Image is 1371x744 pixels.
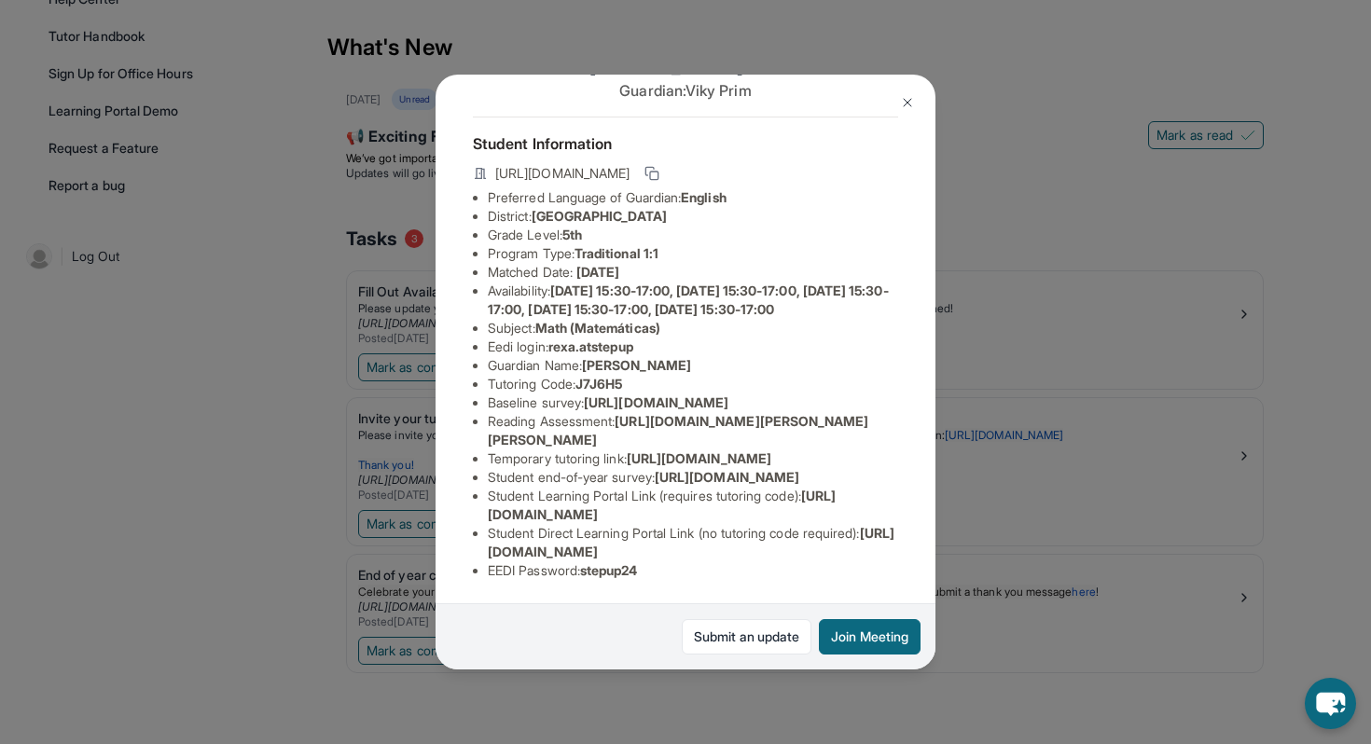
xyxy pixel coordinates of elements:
[681,189,727,205] span: English
[488,338,898,356] li: Eedi login :
[1305,678,1356,729] button: chat-button
[488,487,898,524] li: Student Learning Portal Link (requires tutoring code) :
[575,245,658,261] span: Traditional 1:1
[582,357,691,373] span: [PERSON_NAME]
[488,263,898,282] li: Matched Date:
[488,244,898,263] li: Program Type:
[488,207,898,226] li: District:
[535,320,660,336] span: Math (Matemáticas)
[488,561,898,580] li: EEDI Password :
[488,188,898,207] li: Preferred Language of Guardian:
[819,619,921,654] button: Join Meeting
[473,132,898,155] h4: Student Information
[548,338,633,354] span: rexa.atstepup
[627,450,771,466] span: [URL][DOMAIN_NAME]
[580,562,638,578] span: stepup24
[488,393,898,412] li: Baseline survey :
[488,282,898,319] li: Availability:
[532,208,667,224] span: [GEOGRAPHIC_DATA]
[655,469,799,485] span: [URL][DOMAIN_NAME]
[473,79,898,102] p: Guardian: Viky Prim
[488,226,898,244] li: Grade Level:
[488,468,898,487] li: Student end-of-year survey :
[900,95,915,110] img: Close Icon
[488,375,898,393] li: Tutoring Code :
[488,282,889,317] span: [DATE] 15:30-17:00, [DATE] 15:30-17:00, [DATE] 15:30-17:00, [DATE] 15:30-17:00, [DATE] 15:30-17:00
[584,394,728,410] span: [URL][DOMAIN_NAME]
[488,412,898,449] li: Reading Assessment :
[488,356,898,375] li: Guardian Name :
[562,227,582,242] span: 5th
[682,619,811,654] a: Submit an update
[576,264,619,280] span: [DATE]
[495,164,630,183] span: [URL][DOMAIN_NAME]
[575,376,622,392] span: J7J6H5
[488,413,869,448] span: [URL][DOMAIN_NAME][PERSON_NAME][PERSON_NAME]
[488,319,898,338] li: Subject :
[488,524,898,561] li: Student Direct Learning Portal Link (no tutoring code required) :
[641,162,663,185] button: Copy link
[488,449,898,468] li: Temporary tutoring link :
